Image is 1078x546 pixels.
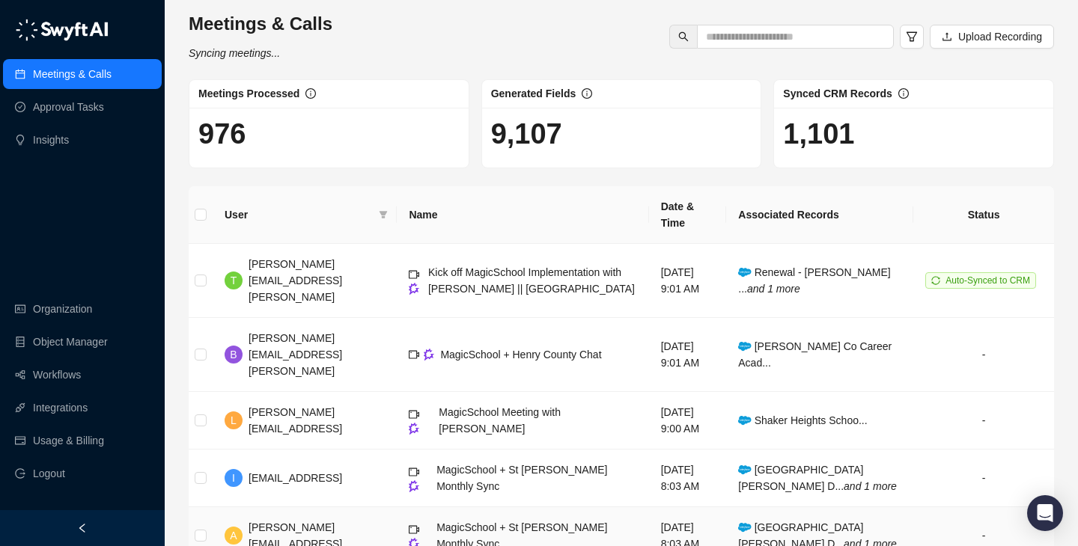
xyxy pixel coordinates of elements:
th: Name [397,186,648,244]
i: and 1 more [844,480,897,492]
a: Integrations [33,393,88,423]
span: logout [15,468,25,479]
h1: 976 [198,117,460,151]
h1: 9,107 [491,117,752,151]
span: search [678,31,689,42]
span: video-camera [409,467,419,477]
span: upload [942,31,952,42]
h3: Meetings & Calls [189,12,332,36]
a: Object Manager [33,327,108,357]
a: Workflows [33,360,81,390]
th: Associated Records [726,186,913,244]
img: logo-05li4sbe.png [15,19,109,41]
span: video-camera [409,524,419,535]
a: Usage & Billing [33,426,104,455]
span: [PERSON_NAME] Co Career Acad... [738,340,892,369]
span: info-circle [305,88,316,99]
span: User [225,206,373,223]
img: gong-Dwh8HbPa.png [424,349,434,360]
img: gong-Dwh8HbPa.png [409,423,419,434]
a: Approval Tasks [33,92,104,122]
a: Insights [33,125,69,155]
span: MagicSchool + St [PERSON_NAME] Monthly Sync [436,464,607,492]
span: Upload Recording [958,28,1042,45]
span: Shaker Heights Schoo... [738,414,867,426]
span: video-camera [409,269,419,280]
span: Generated Fields [491,88,576,99]
span: Kick off MagicSchool Implementation with [PERSON_NAME] || [GEOGRAPHIC_DATA] [428,266,635,295]
td: [DATE] 8:03 AM [649,450,727,507]
span: [PERSON_NAME][EMAIL_ADDRESS][PERSON_NAME] [249,332,342,377]
span: B [230,346,237,363]
span: MagicSchool Meeting with [PERSON_NAME] [439,406,561,435]
span: Auto-Synced to CRM [945,275,1030,286]
td: - [913,318,1054,392]
span: [PERSON_NAME][EMAIL_ADDRESS] [249,406,342,435]
span: video-camera [409,349,419,360]
i: Syncing meetings... [189,47,280,59]
span: sync [931,276,940,285]
td: [DATE] 9:01 AM [649,318,727,392]
span: Logout [33,458,65,488]
span: filter [906,31,918,43]
th: Status [913,186,1054,244]
span: I [232,470,235,486]
span: T [231,272,237,289]
span: left [77,523,88,533]
span: A [230,527,237,544]
span: [GEOGRAPHIC_DATA][PERSON_NAME] D... [738,464,897,492]
th: Date & Time [649,186,727,244]
div: Open Intercom Messenger [1027,495,1063,531]
span: [PERSON_NAME][EMAIL_ADDRESS][PERSON_NAME] [249,258,342,303]
td: [DATE] 9:00 AM [649,392,727,450]
span: video-camera [409,409,419,420]
button: Upload Recording [930,25,1054,49]
span: MagicSchool + Henry County Chat [440,349,601,361]
span: L [231,412,237,429]
span: Synced CRM Records [783,88,892,99]
a: Organization [33,294,92,324]
span: filter [379,210,388,219]
img: gong-Dwh8HbPa.png [409,283,419,294]
i: and 1 more [747,283,800,295]
img: gong-Dwh8HbPa.png [409,480,419,491]
span: Meetings Processed [198,88,299,99]
span: filter [376,203,391,226]
span: [EMAIL_ADDRESS] [249,472,342,484]
a: Meetings & Calls [33,59,112,89]
td: - [913,450,1054,507]
span: info-circle [898,88,909,99]
td: [DATE] 9:01 AM [649,244,727,318]
span: Renewal - [PERSON_NAME] ... [738,266,890,295]
td: - [913,392,1054,450]
span: info-circle [582,88,592,99]
h1: 1,101 [783,117,1044,151]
